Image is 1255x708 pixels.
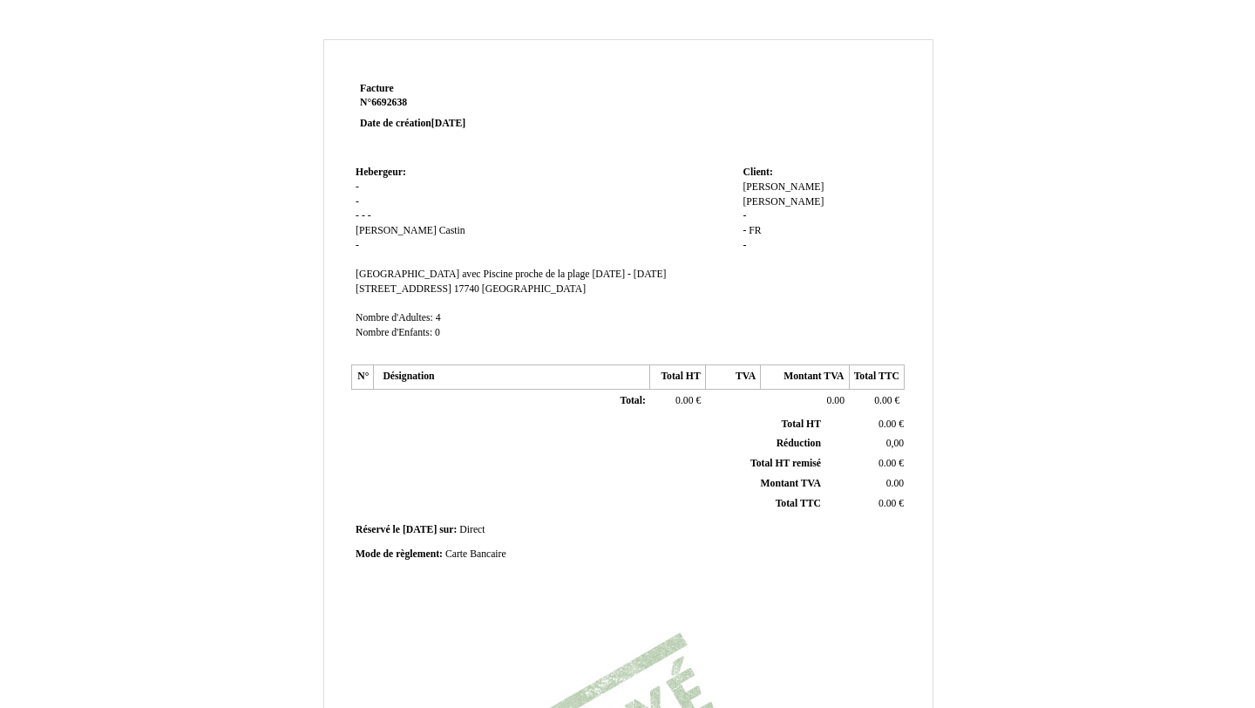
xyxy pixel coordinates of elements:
[878,419,896,430] span: 0.00
[650,390,705,414] td: €
[705,365,760,390] th: TVA
[743,210,746,221] span: -
[356,181,359,193] span: -
[761,365,849,390] th: Montant TVA
[777,438,821,449] span: Réduction
[776,498,821,509] span: Total TTC
[743,181,824,193] span: [PERSON_NAME]
[356,210,359,221] span: -
[886,438,904,449] span: 0,00
[675,395,693,406] span: 0.00
[356,283,451,295] span: [STREET_ADDRESS]
[439,524,457,535] span: sur:
[371,97,407,108] span: 6692638
[436,312,441,323] span: 4
[761,478,821,489] span: Montant TVA
[356,240,359,251] span: -
[824,415,907,434] td: €
[824,494,907,514] td: €
[878,458,896,469] span: 0.00
[368,210,371,221] span: -
[782,419,821,430] span: Total HT
[743,196,824,208] span: [PERSON_NAME]
[592,269,666,280] span: [DATE] - [DATE]
[356,269,589,280] span: [GEOGRAPHIC_DATA] avec Piscine proche de la plage
[874,395,892,406] span: 0.00
[403,524,437,535] span: [DATE]
[356,196,359,208] span: -
[356,524,400,535] span: Réservé le
[360,83,394,94] span: Facture
[849,365,904,390] th: Total TTC
[849,390,904,414] td: €
[824,454,907,474] td: €
[743,225,746,236] span: -
[743,240,746,251] span: -
[360,118,465,129] strong: Date de création
[356,548,443,560] span: Mode de règlement:
[886,478,904,489] span: 0.00
[435,327,440,338] span: 0
[454,283,479,295] span: 17740
[620,395,645,406] span: Total:
[482,283,586,295] span: [GEOGRAPHIC_DATA]
[362,210,365,221] span: -
[356,225,437,236] span: [PERSON_NAME]
[356,167,406,178] span: Hebergeur:
[743,167,772,178] span: Client:
[356,327,432,338] span: Nombre d'Enfants:
[431,118,465,129] span: [DATE]
[445,548,506,560] span: Carte Bancaire
[374,365,650,390] th: Désignation
[352,365,374,390] th: N°
[439,225,465,236] span: Castin
[878,498,896,509] span: 0.00
[356,312,433,323] span: Nombre d'Adultes:
[360,96,568,110] strong: N°
[750,458,821,469] span: Total HT remisé
[827,395,845,406] span: 0.00
[459,524,485,535] span: Direct
[650,365,705,390] th: Total HT
[749,225,761,236] span: FR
